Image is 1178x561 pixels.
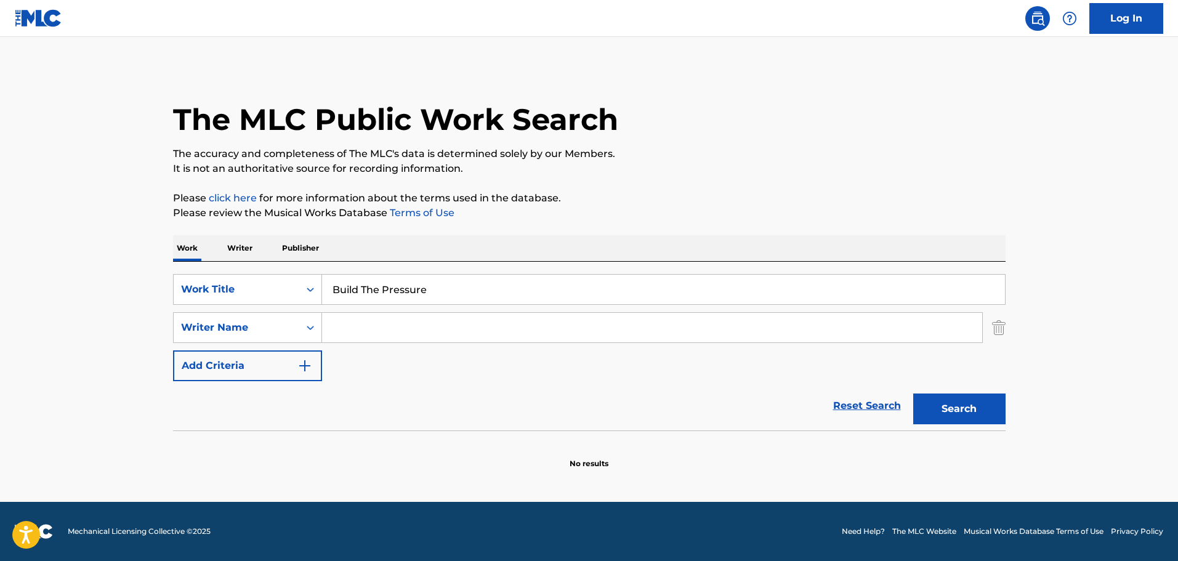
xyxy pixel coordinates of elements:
span: Mechanical Licensing Collective © 2025 [68,526,211,537]
a: Log In [1089,3,1163,34]
img: help [1062,11,1077,26]
img: search [1030,11,1045,26]
p: Please for more information about the terms used in the database. [173,191,1006,206]
h1: The MLC Public Work Search [173,101,618,138]
a: Public Search [1025,6,1050,31]
img: MLC Logo [15,9,62,27]
div: Work Title [181,282,292,297]
div: Help [1057,6,1082,31]
a: Privacy Policy [1111,526,1163,537]
a: Need Help? [842,526,885,537]
form: Search Form [173,274,1006,430]
img: 9d2ae6d4665cec9f34b9.svg [297,358,312,373]
p: Please review the Musical Works Database [173,206,1006,220]
a: The MLC Website [892,526,956,537]
img: logo [15,524,53,539]
p: Publisher [278,235,323,261]
p: Work [173,235,201,261]
button: Add Criteria [173,350,322,381]
a: Reset Search [827,392,907,419]
p: No results [570,443,608,469]
button: Search [913,394,1006,424]
a: click here [209,192,257,204]
img: Delete Criterion [992,312,1006,343]
div: Writer Name [181,320,292,335]
a: Musical Works Database Terms of Use [964,526,1103,537]
p: It is not an authoritative source for recording information. [173,161,1006,176]
p: The accuracy and completeness of The MLC's data is determined solely by our Members. [173,147,1006,161]
p: Writer [224,235,256,261]
a: Terms of Use [387,207,454,219]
